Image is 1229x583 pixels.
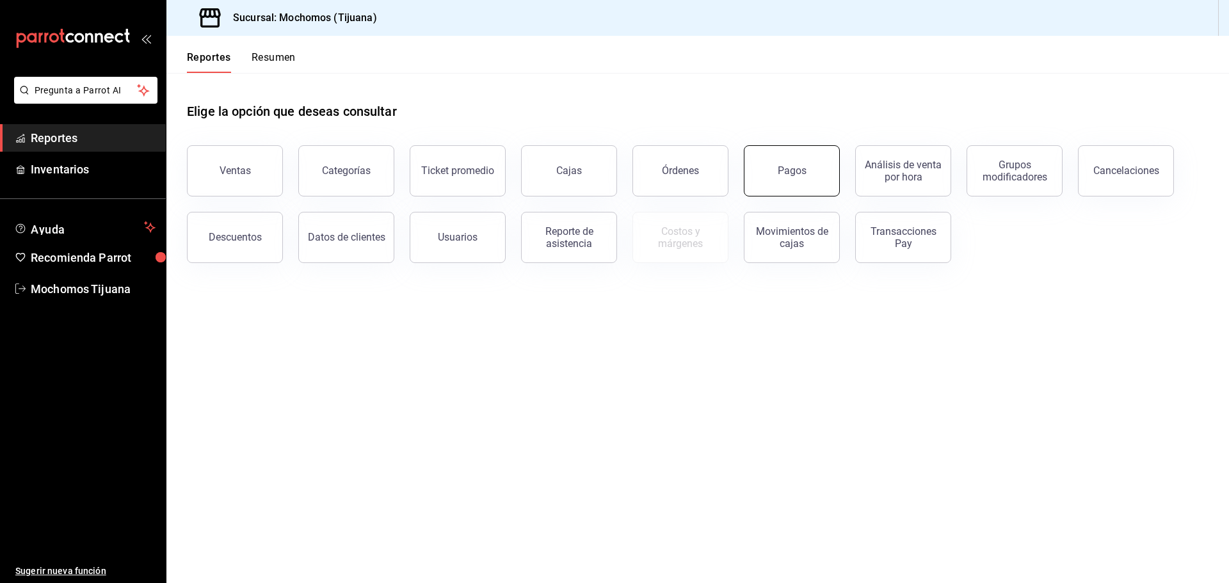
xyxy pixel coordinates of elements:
div: Reporte de asistencia [529,225,609,250]
button: Movimientos de cajas [744,212,840,263]
button: Categorías [298,145,394,196]
button: Datos de clientes [298,212,394,263]
div: Cajas [556,164,582,177]
div: Cancelaciones [1093,164,1159,177]
div: Órdenes [662,164,699,177]
button: Ventas [187,145,283,196]
button: Ticket promedio [410,145,506,196]
button: Descuentos [187,212,283,263]
span: Ayuda [31,220,139,235]
div: Grupos modificadores [975,159,1054,183]
div: Categorías [322,164,371,177]
div: Pagos [778,164,807,177]
span: Recomienda Parrot [31,249,156,266]
button: Grupos modificadores [967,145,1063,196]
button: Órdenes [632,145,728,196]
div: Costos y márgenes [641,225,720,250]
button: open_drawer_menu [141,33,151,44]
div: Movimientos de cajas [752,225,831,250]
div: Análisis de venta por hora [864,159,943,183]
a: Pregunta a Parrot AI [9,93,157,106]
span: Pregunta a Parrot AI [35,84,138,97]
span: Reportes [31,129,156,147]
button: Cajas [521,145,617,196]
button: Reportes [187,51,231,73]
span: Mochomos Tijuana [31,280,156,298]
button: Pagos [744,145,840,196]
button: Pregunta a Parrot AI [14,77,157,104]
button: Contrata inventarios para ver este reporte [632,212,728,263]
button: Cancelaciones [1078,145,1174,196]
span: Sugerir nueva función [15,564,156,578]
div: Datos de clientes [308,231,385,243]
button: Transacciones Pay [855,212,951,263]
button: Usuarios [410,212,506,263]
div: Ventas [220,164,251,177]
h3: Sucursal: Mochomos (Tijuana) [223,10,377,26]
button: Resumen [252,51,296,73]
div: Descuentos [209,231,262,243]
button: Reporte de asistencia [521,212,617,263]
h1: Elige la opción que deseas consultar [187,102,397,121]
div: Transacciones Pay [864,225,943,250]
div: Usuarios [438,231,478,243]
div: navigation tabs [187,51,296,73]
div: Ticket promedio [421,164,494,177]
button: Análisis de venta por hora [855,145,951,196]
span: Inventarios [31,161,156,178]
